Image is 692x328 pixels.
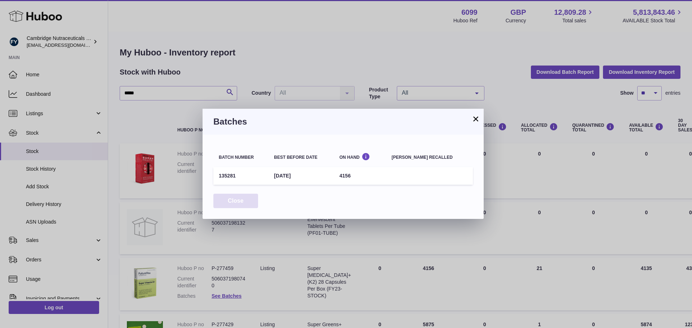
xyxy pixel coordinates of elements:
[334,167,386,185] td: 4156
[213,194,258,208] button: Close
[219,155,263,160] div: Batch number
[392,155,467,160] div: [PERSON_NAME] recalled
[471,114,480,123] button: ×
[274,155,328,160] div: Best before date
[213,116,473,127] h3: Batches
[269,167,334,185] td: [DATE]
[213,167,269,185] td: 135281
[340,153,381,159] div: On Hand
